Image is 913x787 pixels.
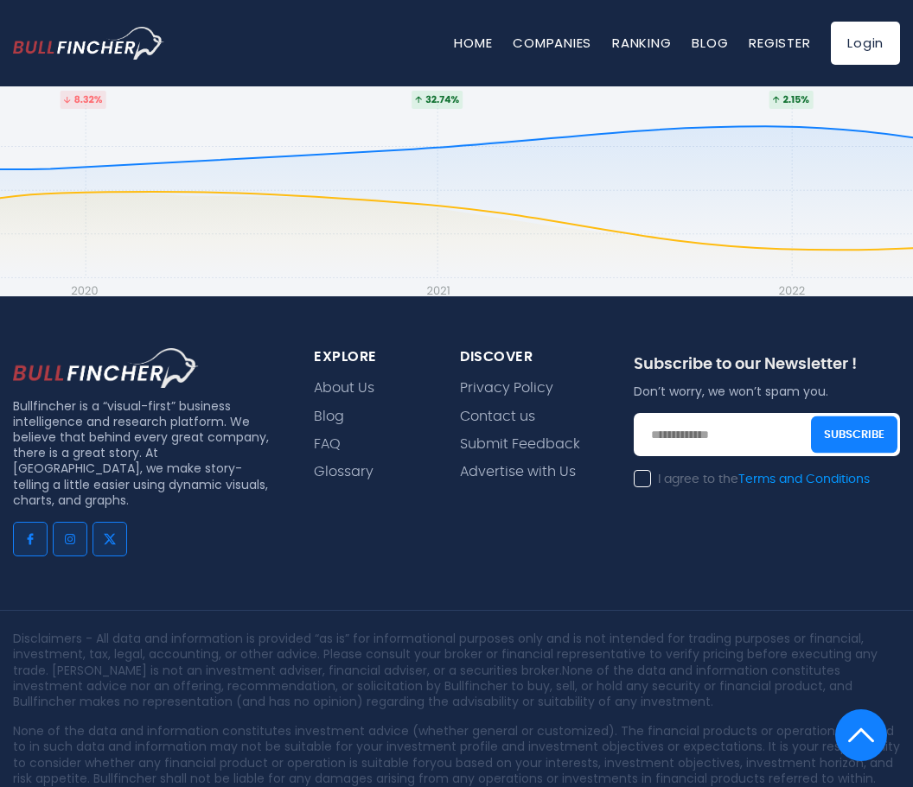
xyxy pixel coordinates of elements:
[460,380,553,397] a: Privacy Policy
[831,22,900,65] a: Login
[634,506,844,560] iframe: reCAPTCHA
[314,436,341,453] a: FAQ
[53,522,87,556] a: Go to instagram
[634,472,870,487] label: I agree to the
[460,436,580,453] a: Submit Feedback
[13,631,900,709] p: Disclaimers - All data and information is provided “as is” for informational purposes only and is...
[13,27,190,59] a: Go to homepage
[13,348,199,388] img: footer logo
[749,34,810,52] a: Register
[314,409,344,425] a: Blog
[692,34,728,52] a: Blog
[738,473,870,486] a: Terms and Conditions
[13,398,276,508] p: Bullfincher is a “visual-first” business intelligence and research platform. We believe that behi...
[13,27,164,59] img: bullfincher logo
[314,464,373,480] a: Glossary
[634,355,900,384] div: Subscribe to our Newsletter !
[460,348,608,366] div: Discover
[634,384,900,399] p: Don’t worry, we won’t spam you.
[314,348,434,366] div: explore
[454,34,492,52] a: Home
[460,409,535,425] a: Contact us
[612,34,671,52] a: Ranking
[314,380,374,397] a: About Us
[513,34,591,52] a: Companies
[93,522,127,556] a: Go to twitter
[460,464,576,480] a: Advertise with Us
[811,416,897,454] button: Subscribe
[13,522,48,556] a: Go to facebook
